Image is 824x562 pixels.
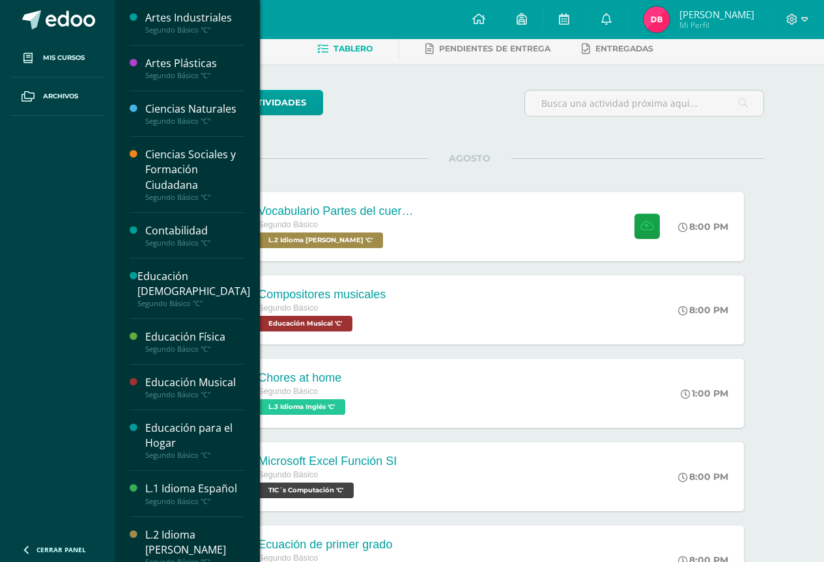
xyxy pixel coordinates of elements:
[137,299,250,308] div: Segundo Básico "C"
[137,269,250,308] a: Educación [DEMOGRAPHIC_DATA]Segundo Básico "C"
[10,77,104,116] a: Archivos
[145,527,244,557] div: L.2 Idioma [PERSON_NAME]
[43,91,78,102] span: Archivos
[428,152,511,164] span: AGOSTO
[258,303,318,313] span: Segundo Básico
[145,223,244,247] a: ContabilidadSegundo Básico "C"
[258,220,318,229] span: Segundo Básico
[145,330,244,344] div: Educación Física
[145,330,244,354] a: Educación FísicaSegundo Básico "C"
[145,390,244,399] div: Segundo Básico "C"
[644,7,670,33] img: c42cdea2d7116abc64317de76b986ed7.png
[258,470,318,479] span: Segundo Básico
[678,221,728,232] div: 8:00 PM
[679,20,754,31] span: Mi Perfil
[317,38,373,59] a: Tablero
[145,10,244,25] div: Artes Industriales
[145,238,244,247] div: Segundo Básico "C"
[425,38,550,59] a: Pendientes de entrega
[137,269,250,299] div: Educación [DEMOGRAPHIC_DATA]
[258,483,354,498] span: TIC´s Computación 'C'
[43,53,85,63] span: Mis cursos
[10,39,104,77] a: Mis cursos
[258,399,345,415] span: L.3 Idioma Inglés 'C'
[334,44,373,53] span: Tablero
[679,8,754,21] span: [PERSON_NAME]
[678,471,728,483] div: 8:00 PM
[145,375,244,399] a: Educación MusicalSegundo Básico "C"
[36,545,86,554] span: Cerrar panel
[678,304,728,316] div: 8:00 PM
[145,421,244,460] a: Educación para el HogarSegundo Básico "C"
[145,481,244,505] a: L.1 Idioma EspañolSegundo Básico "C"
[258,204,414,218] div: Vocabulario Partes del cuerpo
[145,147,244,192] div: Ciencias Sociales y Formación Ciudadana
[258,316,352,331] span: Educación Musical 'C'
[145,223,244,238] div: Contabilidad
[145,102,244,126] a: Ciencias NaturalesSegundo Básico "C"
[258,538,392,552] div: Ecuación de primer grado
[582,38,653,59] a: Entregadas
[145,421,244,451] div: Educación para el Hogar
[525,91,763,116] input: Busca una actividad próxima aquí...
[258,371,348,385] div: Chores at home
[258,455,397,468] div: Microsoft Excel Función SI
[145,147,244,201] a: Ciencias Sociales y Formación CiudadanaSegundo Básico "C"
[145,117,244,126] div: Segundo Básico "C"
[145,56,244,80] a: Artes PlásticasSegundo Básico "C"
[258,288,386,302] div: Compositores musicales
[258,232,383,248] span: L.2 Idioma Maya Kaqchikel 'C'
[595,44,653,53] span: Entregadas
[145,56,244,71] div: Artes Plásticas
[145,481,244,496] div: L.1 Idioma Español
[145,71,244,80] div: Segundo Básico "C"
[258,387,318,396] span: Segundo Básico
[145,193,244,202] div: Segundo Básico "C"
[145,10,244,35] a: Artes IndustrialesSegundo Básico "C"
[145,344,244,354] div: Segundo Básico "C"
[145,102,244,117] div: Ciencias Naturales
[681,387,728,399] div: 1:00 PM
[145,497,244,506] div: Segundo Básico "C"
[145,375,244,390] div: Educación Musical
[145,25,244,35] div: Segundo Básico "C"
[439,44,550,53] span: Pendientes de entrega
[145,451,244,460] div: Segundo Básico "C"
